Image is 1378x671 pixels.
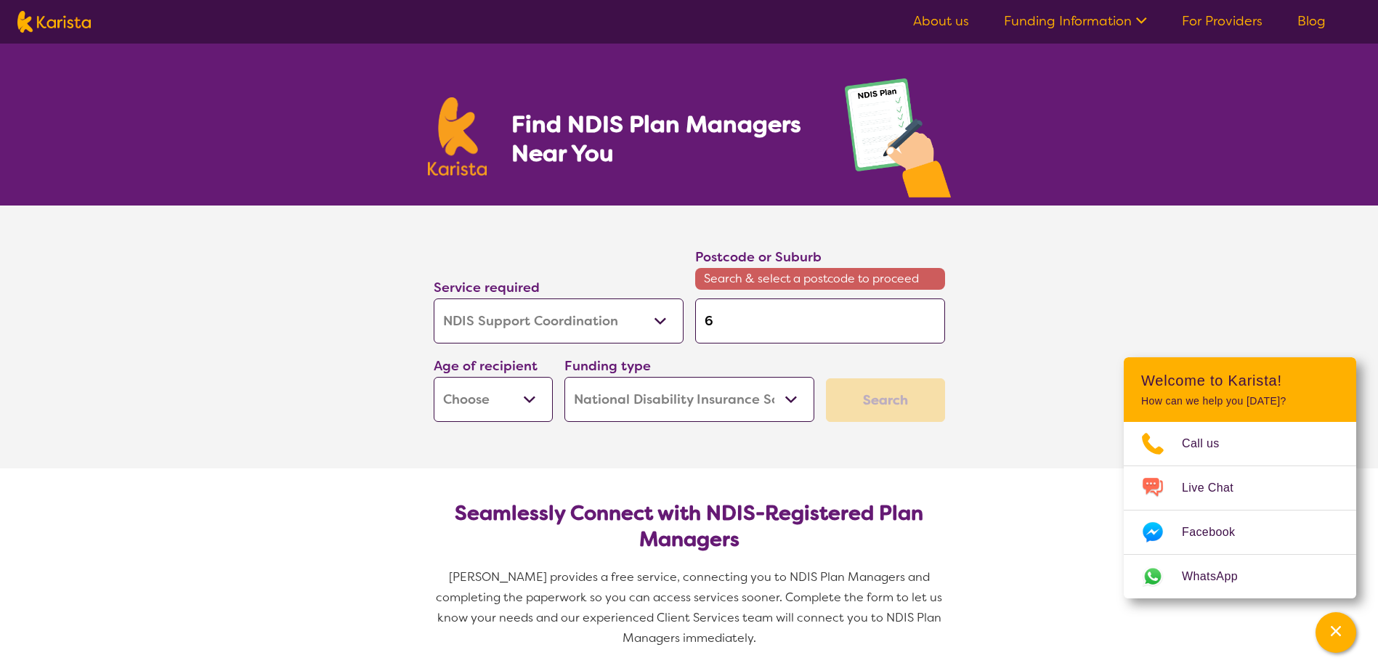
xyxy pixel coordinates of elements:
span: Search & select a postcode to proceed [695,268,945,290]
a: Web link opens in a new tab. [1124,555,1356,598]
span: Call us [1182,433,1237,455]
label: Postcode or Suburb [695,248,822,266]
label: Service required [434,279,540,296]
span: Facebook [1182,521,1252,543]
span: WhatsApp [1182,566,1255,587]
span: [PERSON_NAME] provides a free service, connecting you to NDIS Plan Managers and completing the pa... [436,569,945,646]
a: Blog [1297,12,1326,30]
a: About us [913,12,969,30]
img: Karista logo [428,97,487,176]
label: Age of recipient [434,357,538,375]
span: Live Chat [1182,477,1251,499]
h2: Seamlessly Connect with NDIS-Registered Plan Managers [445,500,933,553]
h2: Welcome to Karista! [1141,372,1339,389]
ul: Choose channel [1124,422,1356,598]
a: Funding Information [1004,12,1147,30]
p: How can we help you [DATE]? [1141,395,1339,407]
label: Funding type [564,357,651,375]
button: Channel Menu [1316,612,1356,653]
img: plan-management [845,78,951,206]
img: Karista logo [17,11,91,33]
input: Type [695,298,945,343]
a: For Providers [1182,12,1263,30]
h1: Find NDIS Plan Managers Near You [511,110,815,168]
div: Channel Menu [1124,357,1356,598]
